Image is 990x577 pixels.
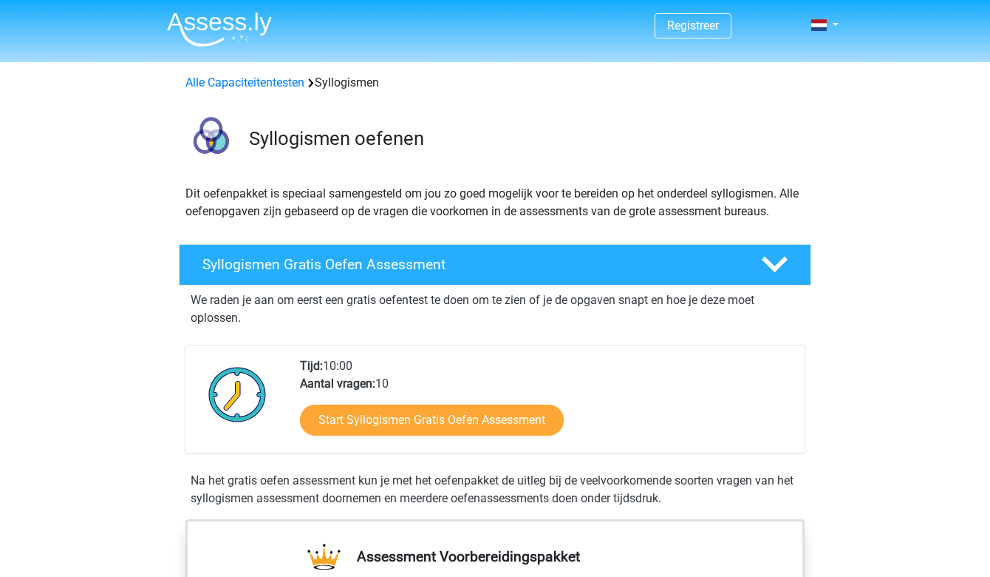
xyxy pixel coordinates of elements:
a: Alle Capaciteitentesten [185,75,304,90]
h4: Syllogismen Gratis Oefen Assessment [202,256,737,273]
img: syllogismen [180,109,242,172]
div: Syllogismen [180,74,810,92]
h3: Syllogismen oefenen [249,127,799,150]
p: Dit oefenpakket is speciaal samengesteld om jou zo goed mogelijk voor te bereiden op het onderdee... [185,185,805,220]
b: Tijd: [300,359,323,373]
div: Na het gratis oefen assessment kun je met het oefenpakket de uitleg bij de veelvoorkomende soorte... [185,472,805,507]
a: Start Syllogismen Gratis Oefen Assessment [300,405,564,436]
a: Syllogismen Gratis Oefen Assessment [173,244,817,286]
img: Assessly [167,12,272,47]
b: Aantal vragen: [300,377,375,391]
div: 10:00 10 [289,357,804,453]
img: Klok [200,357,275,431]
p: We raden je aan om eerst een gratis oefentest te doen om te zien of je de opgaven snapt en hoe je... [191,291,799,327]
a: Registreer [667,18,719,33]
